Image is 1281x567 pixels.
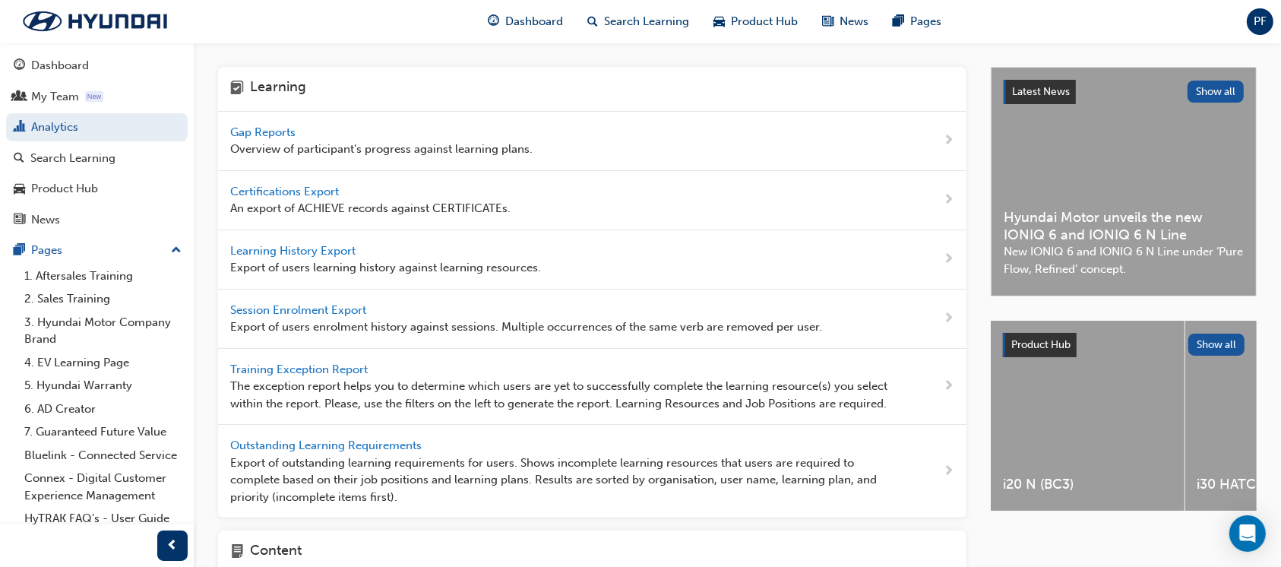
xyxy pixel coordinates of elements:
span: Gap Reports [230,125,299,139]
div: My Team [31,88,79,106]
span: pages-icon [14,244,25,258]
a: car-iconProduct Hub [701,6,810,37]
span: Export of outstanding learning requirements for users. Shows incomplete learning resources that u... [230,455,894,506]
a: Latest NewsShow allHyundai Motor unveils the new IONIQ 6 and IONIQ 6 N LineNew IONIQ 6 and IONIQ ... [991,67,1257,296]
div: Pages [31,242,62,259]
span: next-icon [943,131,954,150]
span: Product Hub [1011,338,1071,351]
img: Trak [8,5,182,37]
div: Open Intercom Messenger [1229,515,1266,552]
span: The exception report helps you to determine which users are yet to successfully complete the lear... [230,378,894,412]
div: News [31,211,60,229]
span: Learning History Export [230,244,359,258]
span: Dashboard [505,13,563,30]
span: car-icon [14,182,25,196]
span: next-icon [943,377,954,396]
button: Pages [6,236,188,264]
span: Hyundai Motor unveils the new IONIQ 6 and IONIQ 6 N Line [1004,209,1244,243]
span: learning-icon [230,79,244,99]
button: Show all [1188,334,1245,356]
div: Dashboard [31,57,89,74]
span: news-icon [822,12,833,31]
a: 6. AD Creator [18,398,188,421]
span: New IONIQ 6 and IONIQ 6 N Line under ‘Pure Flow, Refined’ concept. [1004,243,1244,277]
a: Certifications Export An export of ACHIEVE records against CERTIFICATEs.next-icon [218,171,966,230]
span: car-icon [713,12,725,31]
a: Gap Reports Overview of participant's progress against learning plans.next-icon [218,112,966,171]
span: Certifications Export [230,185,342,198]
span: Export of users enrolment history against sessions. Multiple occurrences of the same verb are rem... [230,318,822,336]
a: 2. Sales Training [18,287,188,311]
span: page-icon [230,543,244,562]
a: Outstanding Learning Requirements Export of outstanding learning requirements for users. Shows in... [218,425,966,518]
span: Outstanding Learning Requirements [230,439,425,452]
span: search-icon [14,152,24,166]
a: 1. Aftersales Training [18,264,188,288]
button: DashboardMy TeamAnalyticsSearch LearningProduct HubNews [6,49,188,236]
a: i20 N (BC3) [991,321,1185,511]
span: Overview of participant's progress against learning plans. [230,141,533,158]
a: Latest NewsShow all [1004,80,1244,104]
span: Pages [910,13,941,30]
div: Tooltip anchor [81,89,107,104]
span: pages-icon [893,12,904,31]
div: Search Learning [30,150,115,167]
span: Latest News [1012,85,1070,98]
span: PF [1254,13,1267,30]
div: Product Hub [31,180,98,198]
a: news-iconNews [810,6,881,37]
a: Analytics [6,113,188,141]
span: Product Hub [731,13,798,30]
span: news-icon [14,214,25,227]
span: next-icon [943,191,954,210]
a: guage-iconDashboard [476,6,575,37]
span: An export of ACHIEVE records against CERTIFICATEs. [230,200,511,217]
span: people-icon [14,90,25,104]
a: 3. Hyundai Motor Company Brand [18,311,188,351]
h4: Content [250,543,302,562]
span: guage-icon [488,12,499,31]
button: PF [1247,8,1273,35]
a: Connex - Digital Customer Experience Management [18,467,188,507]
span: next-icon [943,462,954,481]
span: up-icon [171,241,182,261]
button: Show all [1188,81,1245,103]
span: i20 N (BC3) [1003,476,1172,493]
span: Training Exception Report [230,363,371,376]
a: Learning History Export Export of users learning history against learning resources.next-icon [218,230,966,290]
h4: Learning [250,79,306,99]
a: Product Hub [6,175,188,203]
a: search-iconSearch Learning [575,6,701,37]
a: Product HubShow all [1003,333,1245,357]
span: Export of users learning history against learning resources. [230,259,541,277]
a: Search Learning [6,144,188,173]
a: pages-iconPages [881,6,954,37]
span: search-icon [587,12,598,31]
span: next-icon [943,250,954,269]
a: Session Enrolment Export Export of users enrolment history against sessions. Multiple occurrences... [218,290,966,349]
span: Session Enrolment Export [230,303,369,317]
span: prev-icon [167,537,179,556]
span: guage-icon [14,59,25,73]
a: HyTRAK FAQ's - User Guide [18,507,188,531]
a: 5. Hyundai Warranty [18,374,188,398]
a: My Team [6,83,188,111]
span: Search Learning [604,13,689,30]
a: News [6,206,188,234]
span: next-icon [943,309,954,328]
a: Dashboard [6,52,188,80]
a: 7. Guaranteed Future Value [18,420,188,444]
a: Training Exception Report The exception report helps you to determine which users are yet to succ... [218,349,966,426]
a: Bluelink - Connected Service [18,444,188,467]
span: chart-icon [14,121,25,135]
a: 4. EV Learning Page [18,351,188,375]
span: News [840,13,868,30]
